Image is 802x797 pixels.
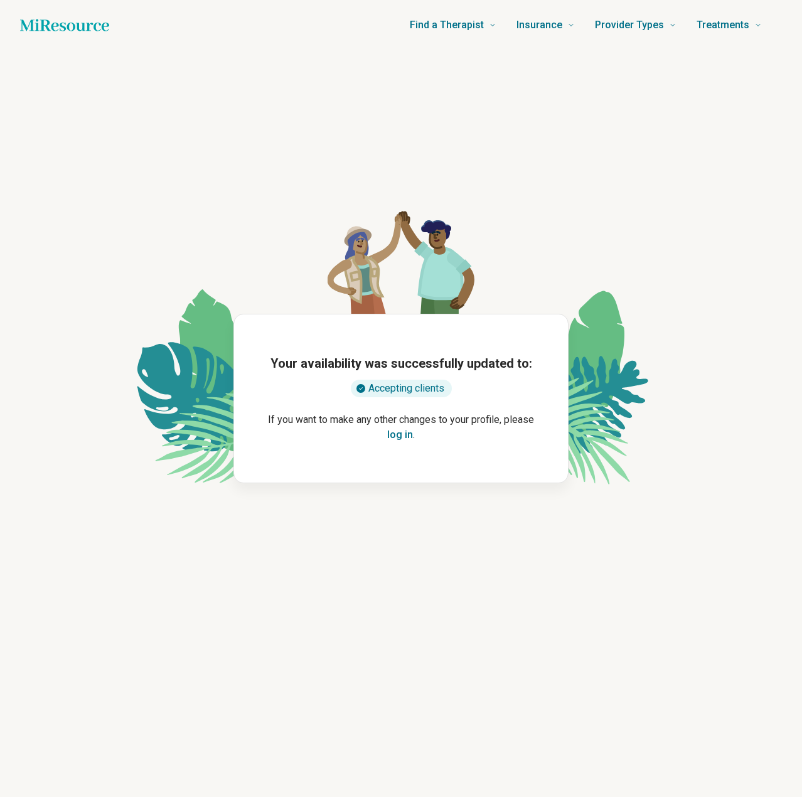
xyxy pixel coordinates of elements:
[387,427,413,442] button: log in
[20,13,109,38] a: Home page
[410,16,484,34] span: Find a Therapist
[351,380,452,397] div: Accepting clients
[595,16,664,34] span: Provider Types
[516,16,562,34] span: Insurance
[697,16,749,34] span: Treatments
[270,355,532,372] h1: Your availability was successfully updated to:
[254,412,548,442] p: If you want to make any other changes to your profile, please .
